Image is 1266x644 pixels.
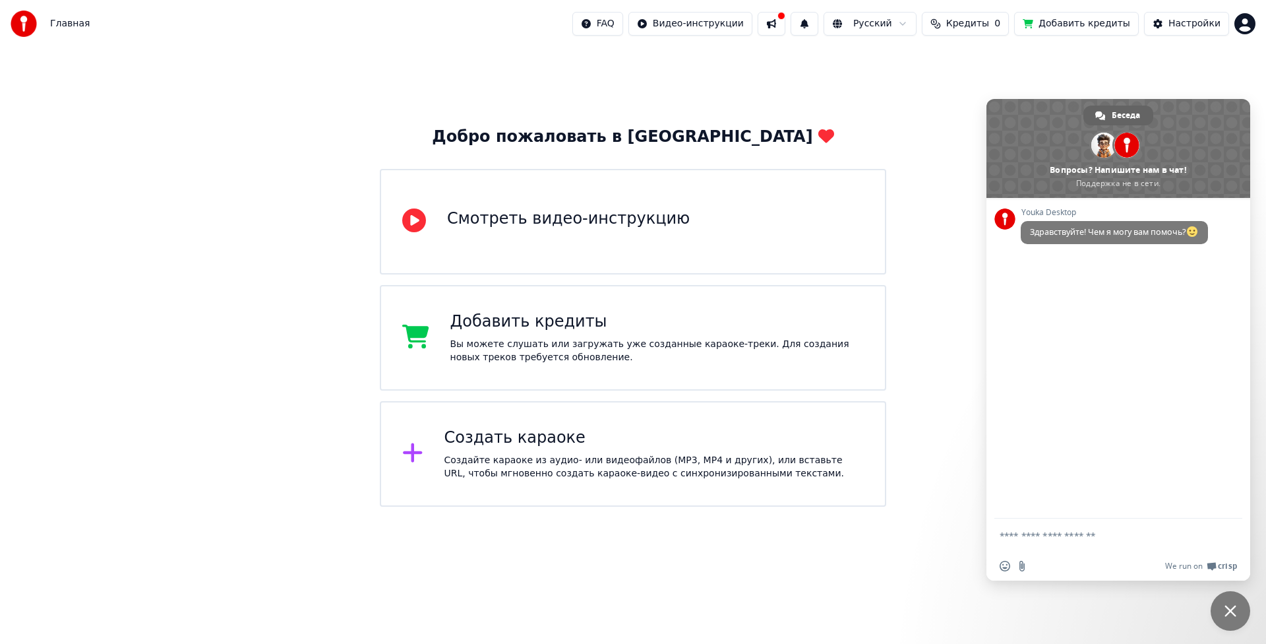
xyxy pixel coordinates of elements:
[444,428,864,449] div: Создать караоке
[1030,226,1199,238] span: Здравствуйте! Чем я могу вам помочь?
[444,454,864,480] div: Создайте караоке из аудио- или видеофайлов (MP3, MP4 и других), или вставьте URL, чтобы мгновенно...
[447,209,690,230] div: Смотреть видео-инструкцию
[50,17,90,30] span: Главная
[1014,12,1139,36] button: Добавить кредиты
[1083,106,1153,125] a: Беседа
[1165,561,1237,571] a: We run onCrisp
[628,12,752,36] button: Видео-инструкции
[450,338,864,364] div: Вы можете слушать или загружать уже созданные караоке-треки. Для создания новых треков требуется ...
[11,11,37,37] img: youka
[450,311,864,333] div: Добавить кредиты
[994,17,1000,30] span: 0
[1021,208,1208,217] span: Youka Desktop
[922,12,1009,36] button: Кредиты0
[1017,561,1027,571] span: Отправить файл
[1112,106,1140,125] span: Беседа
[1218,561,1237,571] span: Crisp
[1000,519,1211,552] textarea: Отправьте сообщение...
[1211,591,1250,631] a: Закрыть чат
[1000,561,1010,571] span: Вставить emoji
[1168,17,1221,30] div: Настройки
[946,17,989,30] span: Кредиты
[50,17,90,30] nav: breadcrumb
[572,12,623,36] button: FAQ
[1165,561,1203,571] span: We run on
[432,127,833,148] div: Добро пожаловать в [GEOGRAPHIC_DATA]
[1144,12,1229,36] button: Настройки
